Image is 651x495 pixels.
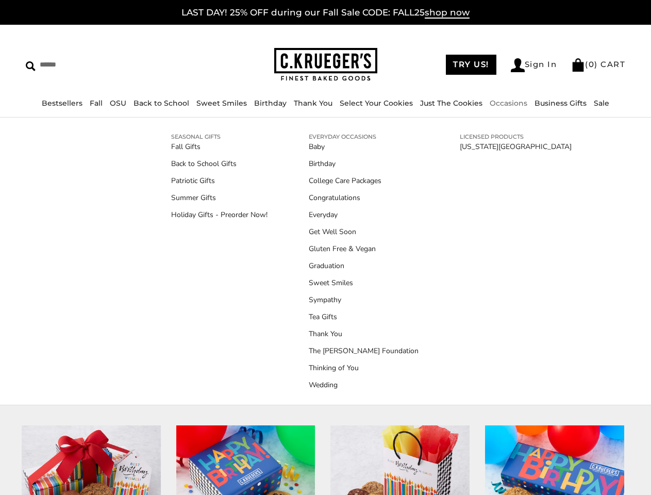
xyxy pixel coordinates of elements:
[309,277,419,288] a: Sweet Smiles
[309,362,419,373] a: Thinking of You
[309,328,419,339] a: Thank You
[511,58,557,72] a: Sign In
[309,132,419,141] a: EVERYDAY OCCASIONS
[309,209,419,220] a: Everyday
[594,98,609,108] a: Sale
[171,175,268,186] a: Patriotic Gifts
[309,260,419,271] a: Graduation
[133,98,189,108] a: Back to School
[309,226,419,237] a: Get Well Soon
[196,98,247,108] a: Sweet Smiles
[571,59,625,69] a: (0) CART
[571,58,585,72] img: Bag
[171,192,268,203] a: Summer Gifts
[274,48,377,81] img: C.KRUEGER'S
[340,98,413,108] a: Select Your Cookies
[171,209,268,220] a: Holiday Gifts - Preorder Now!
[171,141,268,152] a: Fall Gifts
[309,175,419,186] a: College Care Packages
[420,98,482,108] a: Just The Cookies
[181,7,470,19] a: LAST DAY! 25% OFF during our Fall Sale CODE: FALL25shop now
[309,379,419,390] a: Wedding
[446,55,496,75] a: TRY US!
[460,132,572,141] a: LICENSED PRODUCTS
[26,57,163,73] input: Search
[460,141,572,152] a: [US_STATE][GEOGRAPHIC_DATA]
[171,132,268,141] a: SEASONAL GIFTS
[425,7,470,19] span: shop now
[309,141,419,152] a: Baby
[589,59,595,69] span: 0
[309,345,419,356] a: The [PERSON_NAME] Foundation
[42,98,82,108] a: Bestsellers
[171,158,268,169] a: Back to School Gifts
[535,98,587,108] a: Business Gifts
[511,58,525,72] img: Account
[110,98,126,108] a: OSU
[254,98,287,108] a: Birthday
[26,61,36,71] img: Search
[309,294,419,305] a: Sympathy
[309,311,419,322] a: Tea Gifts
[309,158,419,169] a: Birthday
[90,98,103,108] a: Fall
[8,456,107,487] iframe: Sign Up via Text for Offers
[294,98,332,108] a: Thank You
[309,192,419,203] a: Congratulations
[309,243,419,254] a: Gluten Free & Vegan
[490,98,527,108] a: Occasions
